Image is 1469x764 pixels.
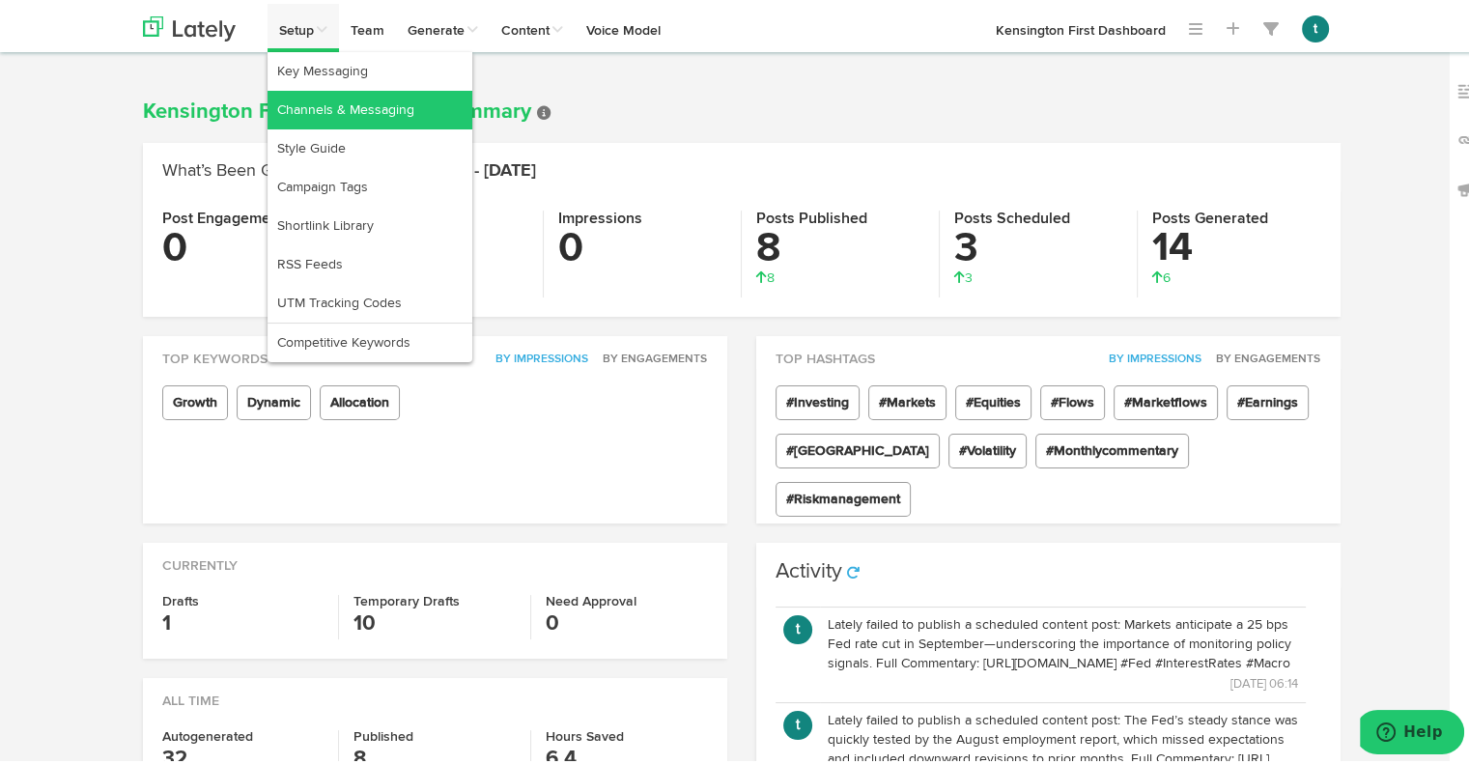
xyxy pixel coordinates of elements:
p: Lately failed to publish a scheduled content post: Markets anticipate a 25 bps Fed rate cut in Se... [828,611,1298,669]
button: t [783,707,812,736]
div: Top Hashtags [756,332,1341,365]
div: Currently [143,539,727,572]
div: Top Keywords [143,332,727,365]
h3: 14 [1152,224,1321,265]
span: Growth [162,382,228,416]
h1: Kensington First Dashboard – Summary [143,97,1341,120]
button: By Impressions [1098,346,1202,365]
span: #[GEOGRAPHIC_DATA] [776,430,940,465]
h4: Temporary Drafts [353,591,515,605]
h3: 8 [756,224,924,265]
a: Style Guide [268,126,472,164]
span: 6 [1152,268,1171,281]
span: #Monthlycommentary [1035,430,1189,465]
span: #Markets [868,382,946,416]
span: 8 [756,268,775,281]
a: RSS Feeds [268,241,472,280]
h3: 3 [954,224,1122,265]
h4: Hours Saved [546,726,708,740]
span: #Volatility [948,430,1027,465]
h4: Posts Published [756,207,924,224]
span: #Flows [1040,382,1105,416]
button: By Impressions [485,346,589,365]
a: Campaign Tags [268,164,472,203]
span: Allocation [320,382,400,416]
span: [DATE] - [DATE] [417,158,536,176]
button: t [1302,12,1329,39]
button: By Engagements [1205,346,1321,365]
img: logo_lately_bg_light.svg [143,13,236,38]
span: #Earnings [1227,382,1309,416]
h3: 10 [353,605,515,636]
h2: What’s Been Going on This Week: [162,158,1321,178]
h4: Post Engagements [162,207,330,224]
p: [DATE] 06:14 [828,669,1298,691]
span: #Investing [776,382,860,416]
h4: Published [353,726,515,740]
span: 3 [954,268,973,281]
span: #Equities [955,382,1031,416]
a: Channels & Messaging [268,87,472,126]
h3: 0 [162,224,330,265]
div: All Time [143,674,727,707]
a: Shortlink Library [268,203,472,241]
button: t [783,611,812,640]
h4: Posts Scheduled [954,207,1122,224]
h4: Need Approval [546,591,708,605]
button: By Engagements [592,346,708,365]
span: #Riskmanagement [776,478,911,513]
span: #Marketflows [1114,382,1218,416]
h3: 0 [558,224,726,265]
h4: Drafts [162,591,324,605]
h4: Posts Generated [1152,207,1321,224]
h4: Autogenerated [162,726,324,740]
h3: 0 [546,605,708,636]
a: Competitive Keywords [268,320,472,358]
iframe: Opens a widget where you can find more information [1360,706,1464,754]
h4: Impressions [558,207,726,224]
span: Dynamic [237,382,311,416]
h3: Activity [776,557,842,579]
a: Key Messaging [268,48,472,87]
h3: 1 [162,605,324,636]
a: UTM Tracking Codes [268,280,472,319]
